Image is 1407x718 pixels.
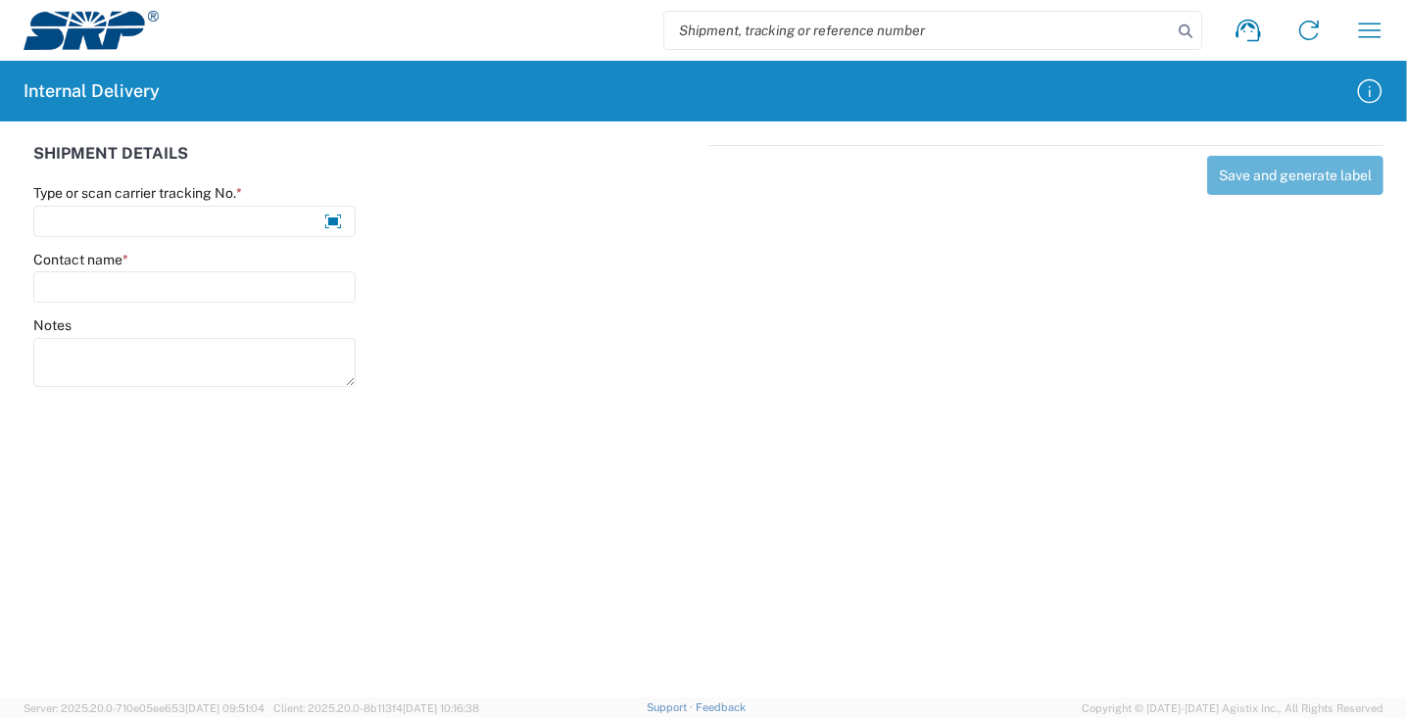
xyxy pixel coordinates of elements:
span: Client: 2025.20.0-8b113f4 [273,702,479,714]
div: SHIPMENT DETAILS [33,145,699,184]
label: Notes [33,316,72,334]
span: Copyright © [DATE]-[DATE] Agistix Inc., All Rights Reserved [1082,699,1383,717]
span: Server: 2025.20.0-710e05ee653 [24,702,265,714]
label: Type or scan carrier tracking No. [33,184,242,202]
img: srp [24,11,159,50]
span: [DATE] 09:51:04 [185,702,265,714]
h2: Internal Delivery [24,79,160,103]
a: Support [647,701,696,713]
a: Feedback [696,701,746,713]
label: Contact name [33,251,128,268]
input: Shipment, tracking or reference number [664,12,1172,49]
span: [DATE] 10:16:38 [403,702,479,714]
